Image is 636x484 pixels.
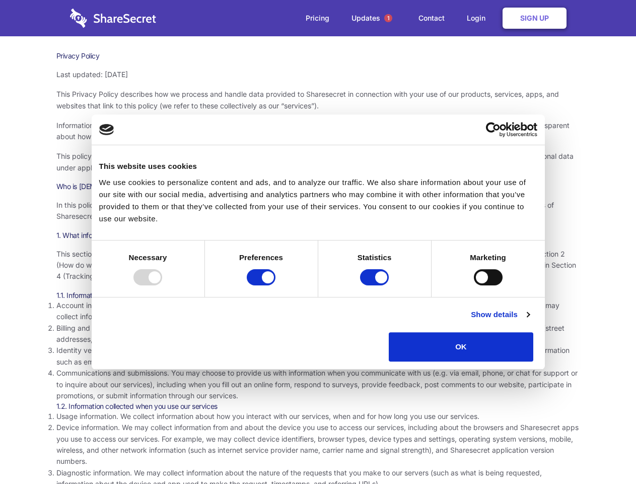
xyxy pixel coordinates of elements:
p: Last updated: [DATE] [56,69,580,80]
span: Communications and submissions. You may choose to provide us with information when you communicat... [56,369,578,400]
div: This website uses cookies [99,160,537,172]
img: logo [99,124,114,135]
span: Account information. Our services generally require you to create an account before you can acces... [56,301,559,321]
a: Usercentrics Cookiebot - opens in a new window [449,122,537,137]
span: 1.1. Information you provide to us [56,291,158,299]
h1: Privacy Policy [56,51,580,60]
a: Pricing [296,3,339,34]
span: In this policy, “Sharesecret,” “we,” “us,” and “our” refer to Sharesecret Inc., a U.S. company. S... [56,201,554,220]
span: Device information. We may collect information from and about the device you use to access our se... [56,423,579,465]
span: Usage information. We collect information about how you interact with our services, when and for ... [56,412,479,420]
a: Show details [471,309,529,321]
img: logo-wordmark-white-trans-d4663122ce5f474addd5e946df7df03e33cb6a1c49d2221995e7729f52c070b2.svg [70,9,156,28]
button: OK [389,332,533,361]
strong: Marketing [470,253,506,262]
span: This Privacy Policy describes how we process and handle data provided to Sharesecret in connectio... [56,90,559,109]
span: 1.2. Information collected when you use our services [56,402,218,410]
span: 1 [384,14,392,22]
span: Identity verification information. Some services require you to verify your identity as part of c... [56,346,570,366]
span: Who is [DEMOGRAPHIC_DATA]? [56,182,157,191]
a: Sign Up [503,8,567,29]
span: Billing and payment information. In order to purchase a service, you may need to provide us with ... [56,324,564,343]
span: This section describes the various types of information we collect from and about you. To underst... [56,250,576,281]
strong: Preferences [239,253,283,262]
span: Information security and privacy are at the heart of what Sharesecret values and promotes as a co... [56,121,570,141]
div: We use cookies to personalize content and ads, and to analyze our traffic. We also share informat... [99,176,537,225]
strong: Necessary [129,253,167,262]
a: Login [457,3,501,34]
a: Contact [408,3,455,34]
span: This policy uses the term “personal data” to refer to information that is related to an identifie... [56,152,574,171]
strong: Statistics [358,253,392,262]
span: 1. What information do we collect about you? [56,231,195,239]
